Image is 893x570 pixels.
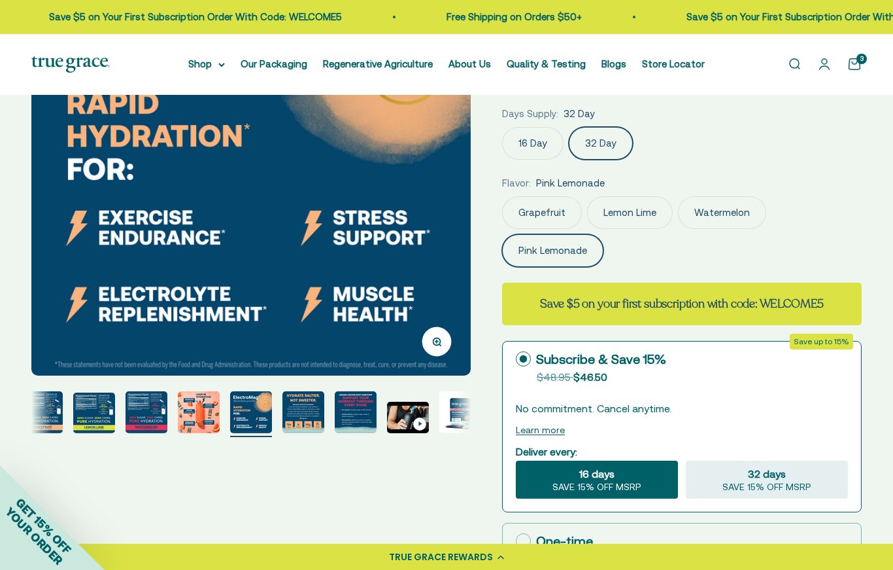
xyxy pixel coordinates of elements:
[230,391,272,433] img: Rapid Hydration For: - Exercise endurance* - Stress support* - Electrolyte replenishment* - Muscl...
[126,391,167,437] button: Go to item 6
[445,11,581,22] a: Free Shipping on Orders $50+
[188,56,225,72] summary: Shop
[3,505,65,567] span: YOUR ORDER
[178,391,220,437] button: Go to item 7
[448,58,491,69] a: About Us
[856,54,867,64] cart-count: 3
[323,58,433,69] a: Regenerative Agriculture
[21,391,63,433] img: 750 mg sodium for fluid balance and cellular communication.* 250 mg potassium supports blood pres...
[178,391,220,433] img: Magnesium for heart health and stress support* Chloride to support pH balance and oxygen flow* So...
[502,106,558,122] legend: Days Supply:
[642,58,705,69] a: Store Locator
[536,175,605,191] span: Pink Lemonade
[387,402,429,437] button: Go to item 11
[601,58,626,69] a: Blogs
[439,391,481,433] img: ElectroMag™
[126,391,167,433] img: ElectroMag™
[282,391,324,433] img: Everyone needs true hydration. From your extreme athletes to you weekend warriors, ElectroMag giv...
[73,393,115,433] img: ElectroMag™
[230,391,272,437] button: Go to item 8
[48,9,341,25] p: Save $5 on Your First Subscription Order With Code: WELCOME5
[502,175,531,191] legend: Flavor:
[389,550,493,564] div: TRUE GRACE REWARDS
[439,391,481,437] button: Go to item 12
[13,495,74,556] span: GET 15% OFF
[282,391,324,437] button: Go to item 9
[241,58,307,69] a: Our Packaging
[21,391,63,437] button: Go to item 4
[540,296,824,312] strong: Save $5 on your first subscription with code: WELCOME5
[335,391,377,433] img: ElectroMag™
[564,106,595,122] span: 32 Day
[73,393,115,437] button: Go to item 5
[507,58,586,69] a: Quality & Testing
[335,391,377,437] button: Go to item 10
